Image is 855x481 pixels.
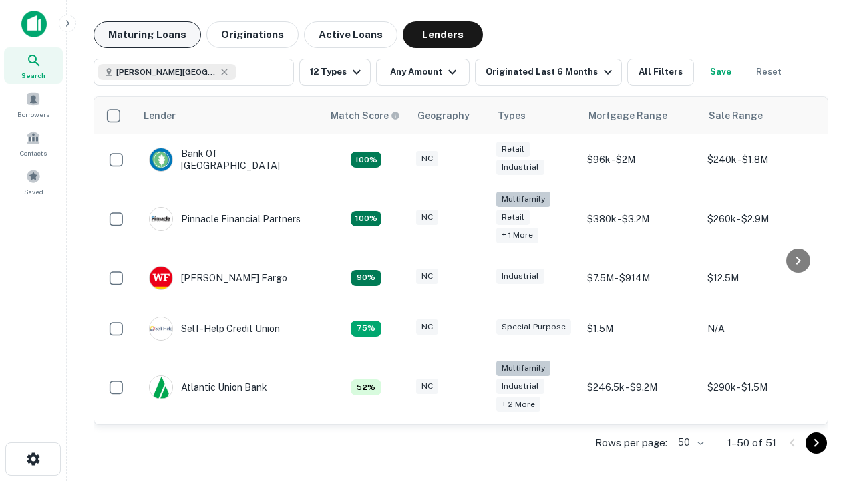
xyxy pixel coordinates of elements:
[496,379,544,394] div: Industrial
[4,86,63,122] a: Borrowers
[580,303,701,354] td: $1.5M
[149,148,309,172] div: Bank Of [GEOGRAPHIC_DATA]
[595,435,667,451] p: Rows per page:
[206,21,299,48] button: Originations
[351,152,381,168] div: Matching Properties: 14, hasApolloMatch: undefined
[150,267,172,289] img: picture
[673,433,706,452] div: 50
[94,21,201,48] button: Maturing Loans
[150,317,172,340] img: picture
[416,151,438,166] div: NC
[701,303,821,354] td: N/A
[24,186,43,197] span: Saved
[331,108,397,123] h6: Match Score
[21,70,45,81] span: Search
[580,253,701,303] td: $7.5M - $914M
[149,317,280,341] div: Self-help Credit Union
[580,134,701,185] td: $96k - $2M
[351,321,381,337] div: Matching Properties: 10, hasApolloMatch: undefined
[149,207,301,231] div: Pinnacle Financial Partners
[709,108,763,124] div: Sale Range
[149,375,267,399] div: Atlantic Union Bank
[150,376,172,399] img: picture
[416,269,438,284] div: NC
[496,269,544,284] div: Industrial
[323,97,409,134] th: Capitalize uses an advanced AI algorithm to match your search with the best lender. The match sco...
[788,331,855,395] iframe: Chat Widget
[580,185,701,253] td: $380k - $3.2M
[490,97,580,134] th: Types
[496,142,530,157] div: Retail
[4,164,63,200] a: Saved
[150,208,172,230] img: picture
[486,64,616,80] div: Originated Last 6 Months
[701,134,821,185] td: $240k - $1.8M
[806,432,827,454] button: Go to next page
[580,97,701,134] th: Mortgage Range
[747,59,790,86] button: Reset
[20,148,47,158] span: Contacts
[701,253,821,303] td: $12.5M
[4,125,63,161] a: Contacts
[351,379,381,395] div: Matching Properties: 7, hasApolloMatch: undefined
[331,108,400,123] div: Capitalize uses an advanced AI algorithm to match your search with the best lender. The match sco...
[351,270,381,286] div: Matching Properties: 12, hasApolloMatch: undefined
[351,211,381,227] div: Matching Properties: 24, hasApolloMatch: undefined
[416,319,438,335] div: NC
[376,59,470,86] button: Any Amount
[475,59,622,86] button: Originated Last 6 Months
[149,266,287,290] div: [PERSON_NAME] Fargo
[496,192,550,207] div: Multifamily
[4,47,63,84] a: Search
[304,21,397,48] button: Active Loans
[701,97,821,134] th: Sale Range
[496,210,530,225] div: Retail
[416,379,438,394] div: NC
[496,160,544,175] div: Industrial
[496,397,540,412] div: + 2 more
[17,109,49,120] span: Borrowers
[403,21,483,48] button: Lenders
[496,319,571,335] div: Special Purpose
[116,66,216,78] span: [PERSON_NAME][GEOGRAPHIC_DATA], [GEOGRAPHIC_DATA]
[496,228,538,243] div: + 1 more
[417,108,470,124] div: Geography
[150,148,172,171] img: picture
[144,108,176,124] div: Lender
[21,11,47,37] img: capitalize-icon.png
[299,59,371,86] button: 12 Types
[409,97,490,134] th: Geography
[498,108,526,124] div: Types
[701,185,821,253] td: $260k - $2.9M
[701,354,821,422] td: $290k - $1.5M
[727,435,776,451] p: 1–50 of 51
[588,108,667,124] div: Mortgage Range
[580,354,701,422] td: $246.5k - $9.2M
[699,59,742,86] button: Save your search to get updates of matches that match your search criteria.
[496,361,550,376] div: Multifamily
[627,59,694,86] button: All Filters
[136,97,323,134] th: Lender
[416,210,438,225] div: NC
